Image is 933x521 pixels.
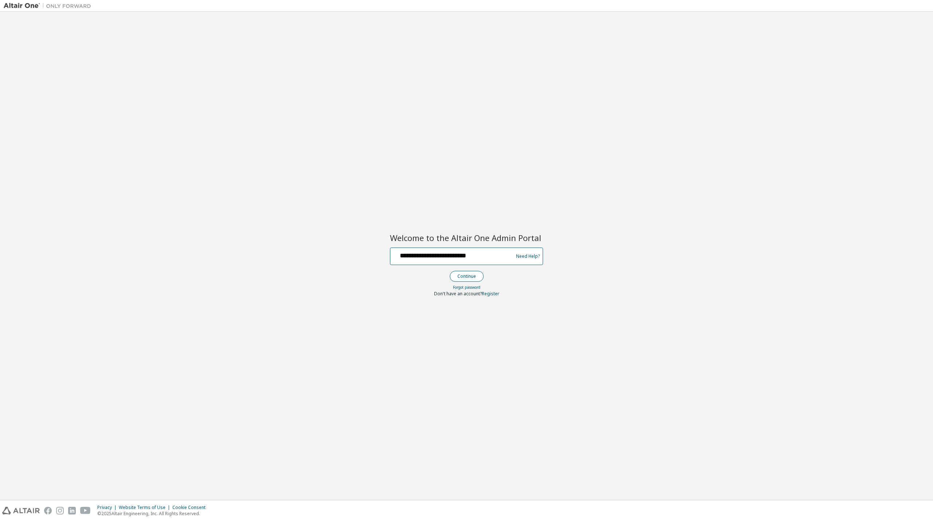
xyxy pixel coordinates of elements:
[434,291,482,297] span: Don't have an account?
[390,233,543,243] h2: Welcome to the Altair One Admin Portal
[97,510,210,517] p: © 2025 Altair Engineering, Inc. All Rights Reserved.
[4,2,95,9] img: Altair One
[482,291,499,297] a: Register
[68,507,76,514] img: linkedin.svg
[450,271,484,282] button: Continue
[44,507,52,514] img: facebook.svg
[80,507,91,514] img: youtube.svg
[2,507,40,514] img: altair_logo.svg
[97,505,119,510] div: Privacy
[119,505,172,510] div: Website Terms of Use
[56,507,64,514] img: instagram.svg
[172,505,210,510] div: Cookie Consent
[516,256,540,256] a: Need Help?
[453,285,480,290] a: Forgot password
